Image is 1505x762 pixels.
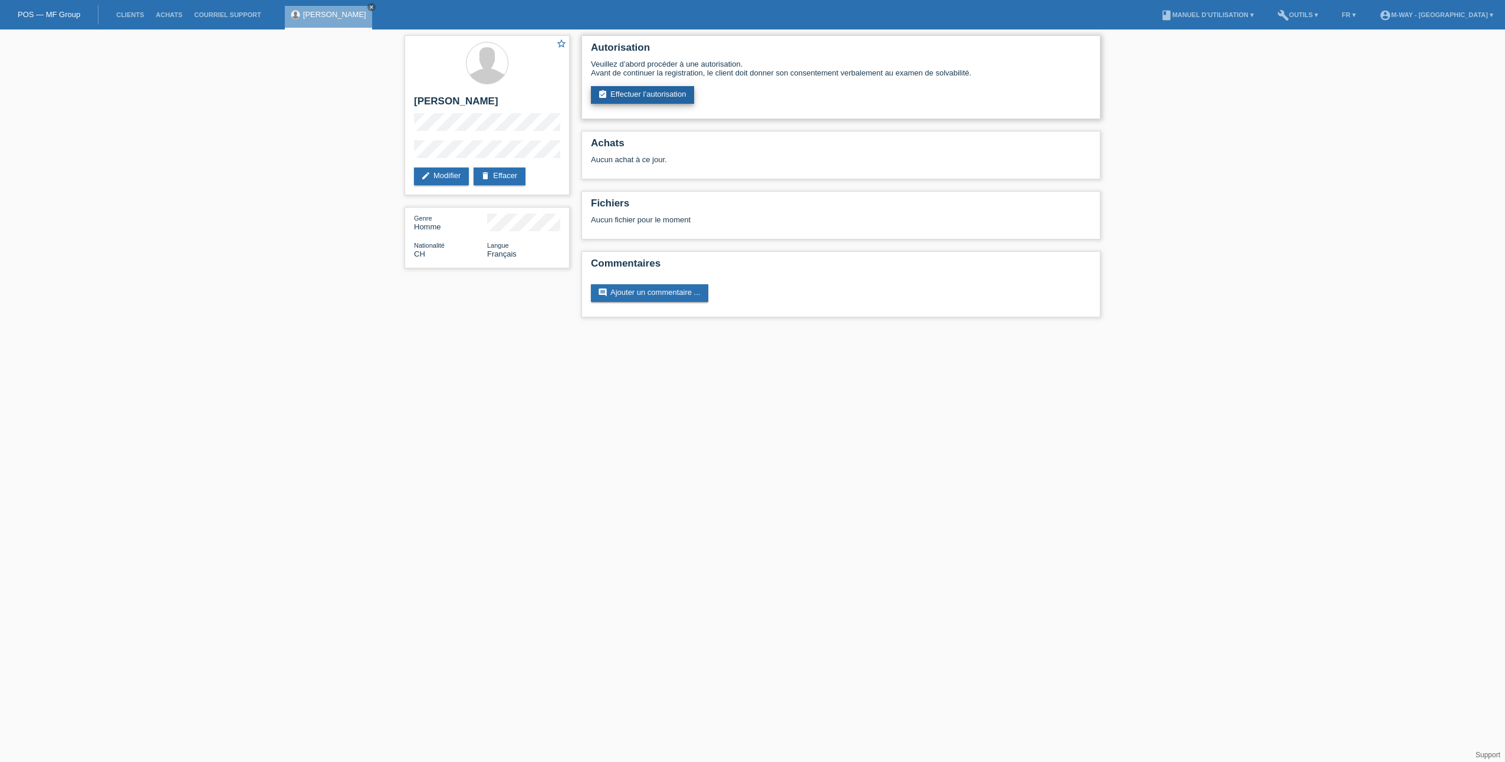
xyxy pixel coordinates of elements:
a: Courriel Support [188,11,267,18]
a: star_border [556,38,567,51]
span: Suisse [414,249,425,258]
span: Langue [487,242,509,249]
a: buildOutils ▾ [1271,11,1324,18]
a: [PERSON_NAME] [303,10,366,19]
h2: Achats [591,137,1091,155]
a: POS — MF Group [18,10,80,19]
div: Aucun achat à ce jour. [591,155,1091,173]
i: account_circle [1379,9,1391,21]
div: Veuillez d’abord procéder à une autorisation. Avant de continuer la registration, le client doit ... [591,60,1091,77]
i: build [1277,9,1289,21]
a: Clients [110,11,150,18]
a: bookManuel d’utilisation ▾ [1155,11,1260,18]
h2: Fichiers [591,198,1091,215]
a: assignment_turned_inEffectuer l’autorisation [591,86,694,104]
h2: Autorisation [591,42,1091,60]
a: Achats [150,11,188,18]
a: FR ▾ [1336,11,1362,18]
a: deleteEffacer [474,167,525,185]
a: close [367,3,376,11]
span: Français [487,249,517,258]
i: book [1161,9,1172,21]
a: editModifier [414,167,469,185]
div: Aucun fichier pour le moment [591,215,951,224]
span: Nationalité [414,242,445,249]
div: Homme [414,214,487,231]
i: delete [481,171,490,180]
h2: Commentaires [591,258,1091,275]
span: Genre [414,215,432,222]
i: assignment_turned_in [598,90,607,99]
i: close [369,4,374,10]
i: star_border [556,38,567,49]
i: edit [421,171,431,180]
a: account_circlem-way - [GEOGRAPHIC_DATA] ▾ [1373,11,1499,18]
i: comment [598,288,607,297]
a: Support [1476,751,1500,759]
h2: [PERSON_NAME] [414,96,560,113]
a: commentAjouter un commentaire ... [591,284,708,302]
